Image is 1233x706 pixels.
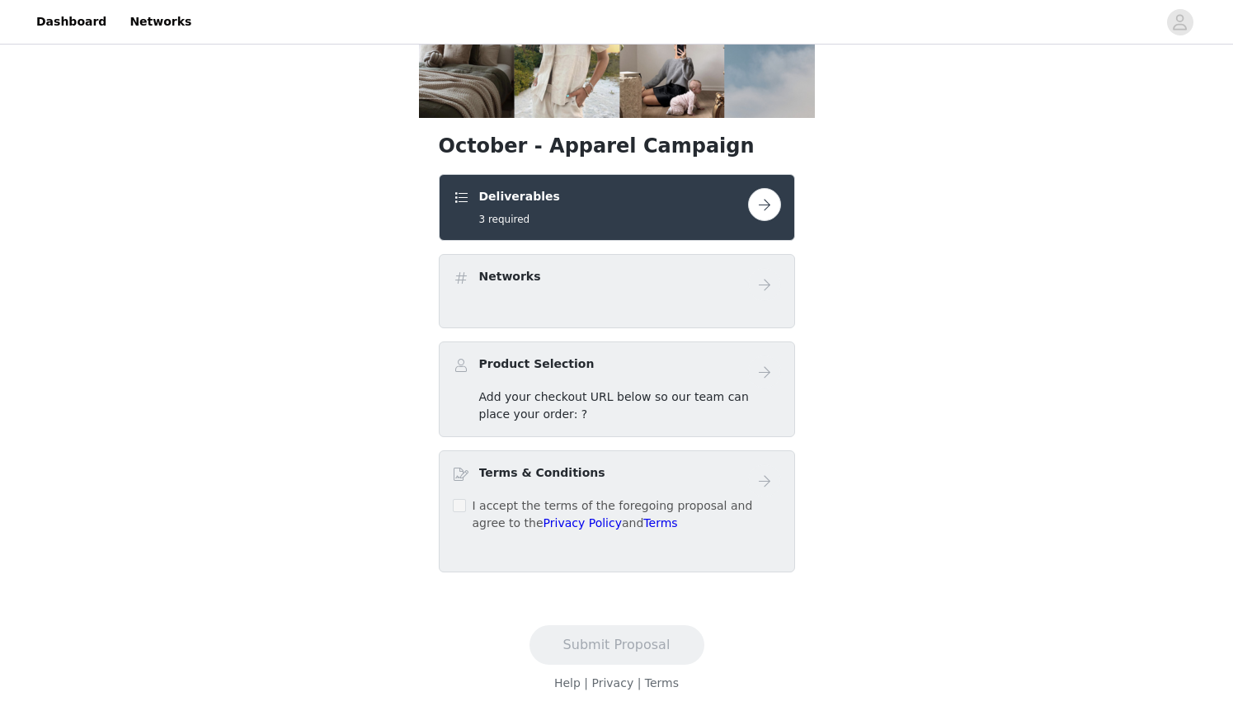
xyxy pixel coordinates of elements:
span: | [584,676,588,690]
a: Terms [643,516,677,529]
div: Terms & Conditions [439,450,795,572]
h5: 3 required [479,212,560,227]
h4: Deliverables [479,188,560,205]
div: Networks [439,254,795,328]
p: I accept the terms of the foregoing proposal and agree to the and [473,497,781,532]
h4: Networks [479,268,541,285]
div: Deliverables [439,174,795,241]
a: Help [554,676,581,690]
h1: October - Apparel Campaign [439,131,795,161]
a: Privacy Policy [544,516,622,529]
h4: Product Selection [479,355,595,373]
button: Submit Proposal [529,625,704,665]
a: Terms [645,676,679,690]
a: Privacy [591,676,633,690]
div: avatar [1172,9,1188,35]
span: Add your checkout URL below so our team can place your order: ? [479,390,749,421]
a: Dashboard [26,3,116,40]
div: Product Selection [439,341,795,437]
h4: Terms & Conditions [479,464,605,482]
a: Networks [120,3,201,40]
span: | [638,676,642,690]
